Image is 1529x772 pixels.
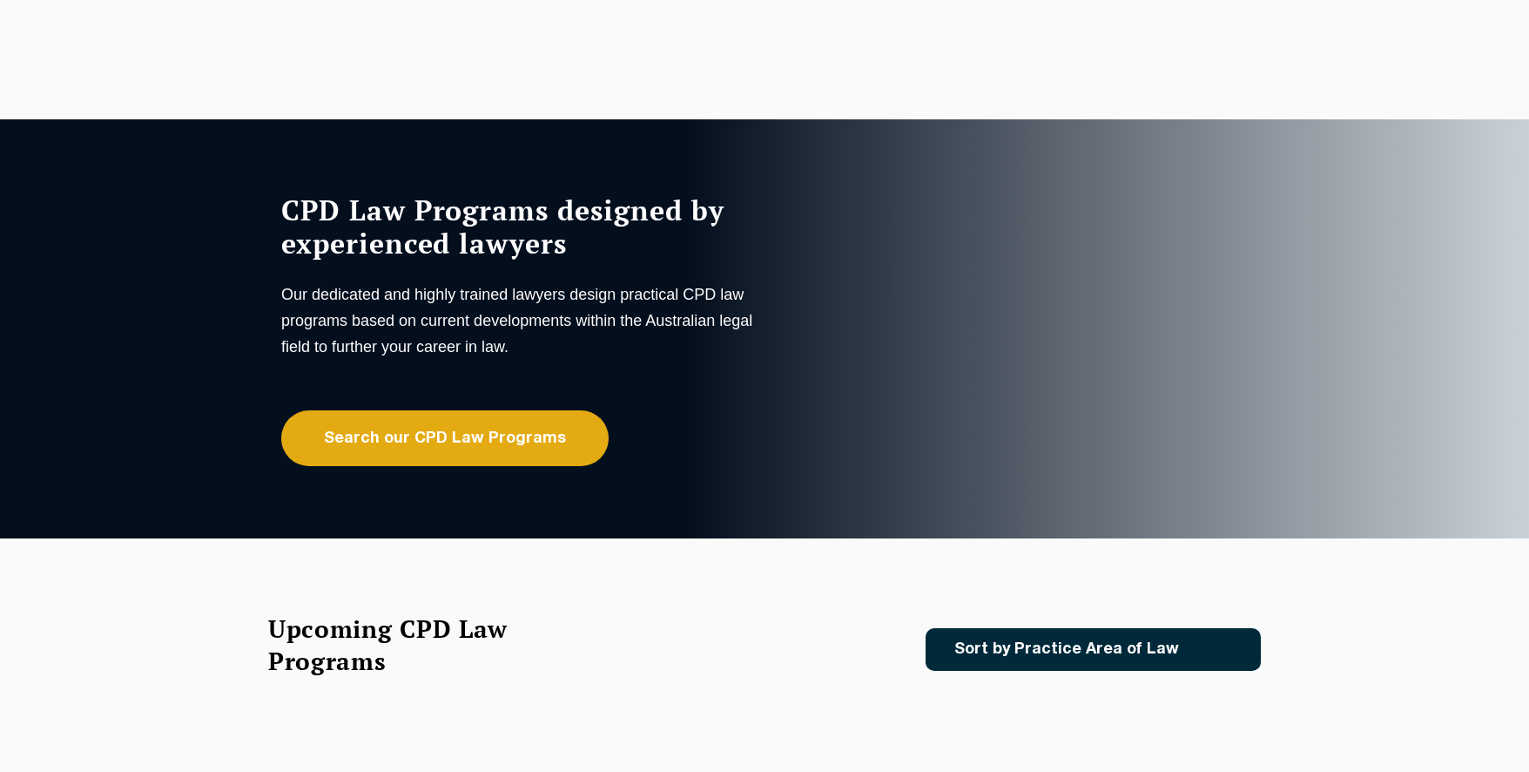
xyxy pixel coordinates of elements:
a: Search our CPD Law Programs [281,410,609,466]
p: Our dedicated and highly trained lawyers design practical CPD law programs based on current devel... [281,281,760,360]
h2: Upcoming CPD Law Programs [268,613,551,677]
img: Icon [1207,642,1227,657]
a: Sort by Practice Area of Law [926,628,1261,671]
h1: CPD Law Programs designed by experienced lawyers [281,193,760,260]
